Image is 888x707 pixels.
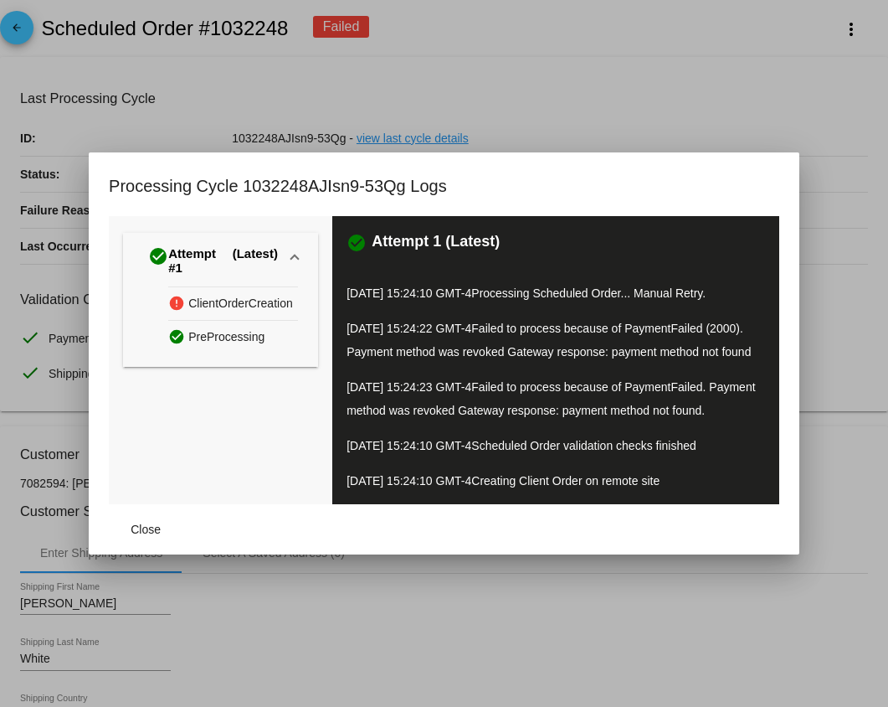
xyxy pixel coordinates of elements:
[346,233,367,253] mat-icon: check_circle
[168,324,188,348] mat-icon: check_circle
[148,246,168,266] mat-icon: check_circle
[123,233,318,286] mat-expansion-panel-header: Attempt #1(Latest)
[188,324,264,350] span: PreProcessing
[346,317,765,364] p: [DATE] 15:24:22 GMT-4
[346,469,765,493] p: [DATE] 15:24:10 GMT-4
[346,375,765,422] p: [DATE] 15:24:23 GMT-4
[346,322,751,359] span: Failed to process because of PaymentFailed (2000). Payment method was revoked Gateway response: p...
[188,291,293,317] span: ClientOrderCreation
[346,434,765,457] p: [DATE] 15:24:10 GMT-4
[109,514,182,544] button: Close dialog
[372,233,500,253] h3: Attempt 1 (Latest)
[148,243,278,278] div: Attempt #1
[168,291,188,315] mat-icon: error
[346,380,755,417] span: Failed to process because of PaymentFailed. Payment method was revoked Gateway response: payment ...
[131,523,161,536] span: Close
[123,286,318,367] div: Attempt #1(Latest)
[471,286,706,300] span: Processing Scheduled Order... Manual Retry.
[471,439,696,452] span: Scheduled Order validation checks finished
[471,474,660,488] span: Creating Client Order on remote site
[346,281,765,305] p: [DATE] 15:24:10 GMT-4
[233,246,278,275] span: (Latest)
[109,173,447,199] h1: Processing Cycle 1032248AJIsn9-53Qg Logs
